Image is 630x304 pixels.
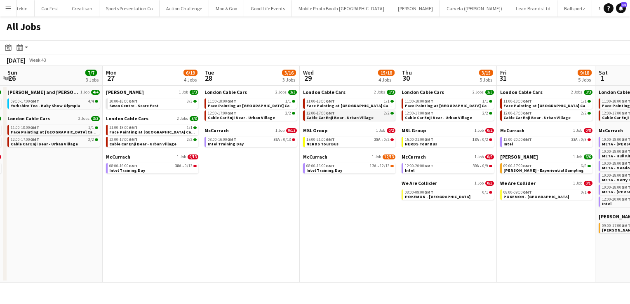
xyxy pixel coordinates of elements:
span: 1 Job [376,128,385,133]
span: 0/13 [188,154,198,159]
span: Fri [500,69,507,76]
div: 5 Jobs [578,77,591,83]
span: 1 Job [573,181,582,186]
span: 0/2 [387,128,395,133]
span: 3/16 [282,70,296,76]
span: Cable Car Enji Bear - Urban Village [11,141,78,147]
span: 18A [472,138,479,142]
a: 08:00-09:00GMT0/1POKEMON - [GEOGRAPHIC_DATA] [503,189,591,199]
span: 1/1 [482,99,488,103]
span: Face Painting at London Cable Cars [11,129,108,135]
span: 09:00-17:00 [503,164,532,168]
span: 2 Jobs [472,90,484,95]
span: 2/2 [384,111,390,115]
button: Action Challenge [160,0,209,16]
span: Wed [303,69,314,76]
a: 15:00-21:00GMT18A•0/2NERDS Tour Bus [405,137,492,146]
span: 2 Jobs [78,116,89,121]
span: Intel Training Day [208,141,244,147]
a: MSL Group1 Job0/2 [402,127,494,133]
span: 12:00-17:00 [208,111,236,115]
span: GMT [30,125,39,130]
a: 12:00-17:00GMT2/2Cable Car Enji Bear - Urban Village [11,137,98,146]
span: GMT [326,110,335,116]
span: 12:00-17:00 [405,111,433,115]
span: 1/1 [581,99,587,103]
span: 2 Jobs [177,116,188,121]
span: 10:00-16:00 [109,99,138,103]
span: Walker [500,154,538,160]
span: Thu [402,69,412,76]
div: London Cable Cars2 Jobs3/311:00-18:00GMT1/1Face Painting at [GEOGRAPHIC_DATA] Cable Cars12:00-17:... [106,115,198,154]
span: 1 [597,73,608,83]
span: 08:00-09:00 [405,190,433,194]
span: 1/1 [384,99,390,103]
span: London Cable Cars [402,89,444,95]
span: 3/3 [187,99,193,103]
span: GMT [227,110,236,116]
a: London Cable Cars2 Jobs3/3 [205,89,297,95]
span: 26 [6,73,17,83]
span: 3/3 [485,90,494,95]
button: Datekin [4,0,35,16]
div: MSL Group1 Job0/215:00-21:00GMT18A•0/2NERDS Tour Bus [402,127,494,154]
div: [PERSON_NAME]1 Job3/310:00-16:00GMT3/3Swan Centre - Scare Fest [106,89,198,115]
span: 29 [302,73,314,83]
a: [PERSON_NAME]1 Job6/6 [500,154,592,160]
button: Mobile Photo Booth [GEOGRAPHIC_DATA] [292,0,391,16]
button: Ballsportz [557,0,592,16]
a: [PERSON_NAME]1 Job3/3 [106,89,198,95]
span: 1 Job [475,154,484,159]
div: McCurrach1 Job0/1308:00-16:00GMT38A•0/13Intel Training Day [106,154,198,175]
span: Sat [599,69,608,76]
span: 11:00-18:00 [405,99,433,103]
span: 11:00-18:00 [208,99,236,103]
div: McCurrach1 Job0/812:00-20:00GMT33A•0/8Intel [500,127,592,154]
button: Good Life Events [244,0,292,16]
a: 08:00-16:00GMT12A•12/13Intel Training Day [306,163,394,173]
div: • [306,138,394,142]
span: 3/3 [91,116,100,121]
div: • [306,164,394,168]
div: [DATE] [7,56,26,64]
span: McCurrach [303,154,327,160]
span: 0/8 [581,138,587,142]
span: 9/18 [578,70,592,76]
span: Intel Training Day [109,168,145,173]
span: 08:00-16:00 [208,138,236,142]
span: 09:00-17:00 [11,99,39,103]
span: Cable Car Enji Bear - Urban Village [208,115,275,120]
a: 12:00-17:00GMT2/2Cable Car Enji Bear - Urban Village [405,110,492,120]
span: Face Painting at London Cable Cars [306,103,404,108]
div: 4 Jobs [378,77,394,83]
span: GMT [523,163,532,168]
span: 12/13 [383,154,395,159]
a: London Cable Cars2 Jobs3/3 [106,115,198,122]
span: 0/1 [482,190,488,194]
span: London Cable Cars [205,89,247,95]
span: GMT [227,98,236,104]
span: 4/4 [91,90,100,95]
span: McCurrach [599,127,623,133]
a: 11:00-18:00GMT1/1Face Painting at [GEOGRAPHIC_DATA] Cable Cars [503,98,591,108]
button: Lean Brands Ltd [509,0,557,16]
div: 4 Jobs [184,77,197,83]
span: 2/2 [187,138,193,142]
span: Intel [503,141,513,147]
span: GMT [227,137,236,142]
span: NERDS Tour Bus [405,141,437,147]
div: McCurrach1 Job12/1308:00-16:00GMT12A•12/13Intel Training Day [303,154,395,175]
span: GMT [523,189,532,195]
a: 09:00-17:00GMT4/4Yorkshire Tea - Baby Show Olympia [11,98,98,108]
span: 12:00-20:00 [405,164,433,168]
button: Car Fest [35,0,65,16]
span: 2/2 [581,111,587,115]
span: Face Painting at London Cable Cars [405,103,502,108]
span: 39A [472,164,479,168]
span: 12A [370,164,376,168]
a: 12:00-17:00GMT2/2Cable Car Enji Bear - Urban Village [503,110,591,120]
div: London Cable Cars2 Jobs3/311:00-18:00GMT1/1Face Painting at [GEOGRAPHIC_DATA] Cable Cars12:00-17:... [303,89,395,127]
span: 11:00-18:00 [11,126,39,130]
span: 12:00-17:00 [306,111,335,115]
span: 2/2 [390,112,394,115]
